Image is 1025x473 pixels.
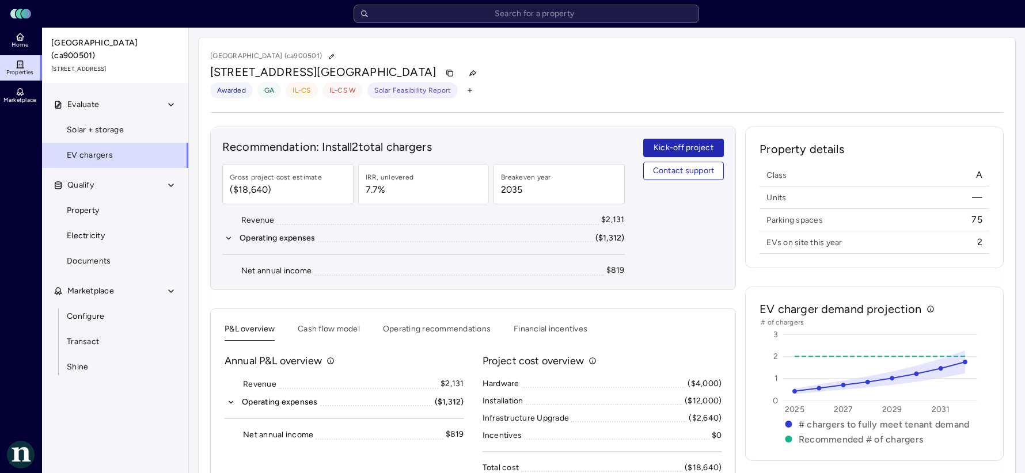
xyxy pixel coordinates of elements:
[241,214,275,227] div: Revenue
[685,395,722,407] div: ($12,000)
[67,230,105,242] span: Electricity
[210,49,339,64] p: [GEOGRAPHIC_DATA] (ca900501)
[67,310,104,323] span: Configure
[51,64,180,74] span: [STREET_ADDRESS]
[972,191,982,204] span: —
[654,142,713,154] span: Kick-off project
[41,249,189,274] a: Documents
[595,232,625,245] div: ($1,312)
[483,395,523,407] div: Installation
[210,65,317,79] span: [STREET_ADDRESS]
[643,162,724,180] button: Contact support
[217,85,246,96] span: Awarded
[374,85,451,96] span: Solar Feasibility Report
[689,412,722,425] div: ($2,640)
[41,198,189,223] a: Property
[329,85,356,96] span: IL-CS W
[322,82,363,98] button: IL-CS W
[773,352,778,361] text: 2
[67,335,99,348] span: Transact
[317,65,436,79] span: [GEOGRAPHIC_DATA]
[435,396,464,409] div: ($1,312)
[41,223,189,249] a: Electricity
[932,405,950,414] text: 2031
[366,171,414,183] div: IRR, unlevered
[67,255,111,268] span: Documents
[225,396,464,409] button: Operating expenses($1,312)
[977,236,982,249] span: 2
[51,37,180,62] span: [GEOGRAPHIC_DATA] (ca900501)
[501,171,551,183] div: Breakeven year
[773,396,778,406] text: 0
[653,165,715,177] span: Contact support
[367,82,458,98] button: Solar Feasibility Report
[483,353,584,368] p: Project cost overview
[799,419,970,430] text: # chargers to fully meet tenant demand
[225,353,322,368] p: Annual P&L overview
[688,377,722,390] div: ($4,000)
[712,429,722,442] div: $0
[241,265,312,277] div: Net annual income
[243,429,313,441] div: Net annual income
[6,69,34,76] span: Properties
[483,429,522,442] div: Incentives
[834,405,853,414] text: 2027
[230,171,322,183] div: Gross project cost estimate
[242,396,318,409] div: Operating expenses
[257,82,282,98] button: GA
[366,183,414,197] span: 7.7%
[67,98,99,111] span: Evaluate
[222,139,625,155] h2: Recommendation: Install 2 total chargers
[243,378,276,391] div: Revenue
[354,5,699,23] input: Search for a property
[67,149,113,162] span: EV chargers
[286,82,317,98] button: IL-CS
[606,264,625,277] div: $819
[773,330,778,340] text: 3
[12,41,28,48] span: Home
[971,213,982,226] span: 75
[42,92,189,117] button: Evaluate
[799,434,923,445] text: Recommended # of chargers
[67,361,88,373] span: Shine
[41,354,189,380] a: Shine
[643,139,724,157] button: Kick-off project
[601,213,625,226] div: $2,131
[766,170,787,181] span: Class
[67,179,94,192] span: Qualify
[441,377,464,390] div: $2,131
[882,405,902,414] text: 2029
[41,304,189,329] a: Configure
[230,183,322,197] span: ($18,640)
[67,285,114,297] span: Marketplace
[41,329,189,354] a: Transact
[446,428,464,441] div: $819
[298,323,360,341] button: Cash flow model
[222,232,625,245] button: Operating expenses($1,312)
[785,405,804,414] text: 2025
[210,82,253,98] button: Awarded
[41,143,189,168] a: EV chargers
[67,124,124,136] span: Solar + storage
[240,232,316,245] div: Operating expenses
[760,301,921,317] h2: EV charger demand projection
[761,318,804,326] text: # of chargers
[42,279,189,304] button: Marketplace
[766,237,842,248] span: EVs on site this year
[67,204,99,217] span: Property
[483,377,519,390] div: Hardware
[976,169,982,181] span: A
[514,323,587,341] button: Financial incentives
[383,323,491,341] button: Operating recommendations
[775,373,778,383] text: 1
[42,173,189,198] button: Qualify
[3,97,36,104] span: Marketplace
[264,85,275,96] span: GA
[483,412,570,425] div: Infrastructure Upgrade
[7,441,35,468] img: Nuveen
[766,215,823,226] span: Parking spaces
[293,85,310,96] span: IL-CS
[41,117,189,143] a: Solar + storage
[225,323,275,341] button: P&L overview
[766,192,786,203] span: Units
